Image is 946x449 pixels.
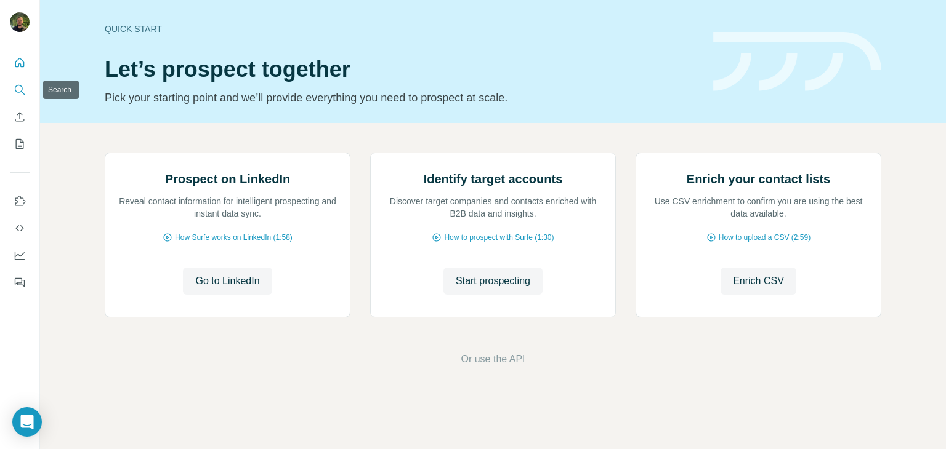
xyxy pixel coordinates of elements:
button: Enrich CSV [721,268,796,295]
button: Use Surfe on LinkedIn [10,190,30,212]
p: Reveal contact information for intelligent prospecting and instant data sync. [118,195,338,220]
p: Pick your starting point and we’ll provide everything you need to prospect at scale. [105,89,698,106]
div: Open Intercom Messenger [12,407,42,437]
button: Search [10,79,30,101]
div: Quick start [105,23,698,35]
p: Discover target companies and contacts enriched with B2B data and insights. [383,195,603,220]
h2: Prospect on LinkedIn [165,170,290,188]
span: How to upload a CSV (2:59) [719,232,811,243]
button: Enrich CSV [10,106,30,128]
span: Enrich CSV [733,274,784,288]
h1: Let’s prospect together [105,57,698,82]
button: Use Surfe API [10,217,30,239]
span: Go to LinkedIn [195,274,259,288]
span: Start prospecting [456,274,530,288]
span: How Surfe works on LinkedIn (1:58) [175,232,293,243]
button: Quick start [10,52,30,74]
button: Or use the API [461,352,525,367]
img: Avatar [10,12,30,32]
img: banner [713,32,881,92]
button: Feedback [10,271,30,293]
span: How to prospect with Surfe (1:30) [444,232,554,243]
button: My lists [10,133,30,155]
p: Use CSV enrichment to confirm you are using the best data available. [649,195,868,220]
h2: Identify target accounts [424,170,563,188]
button: Dashboard [10,244,30,266]
button: Go to LinkedIn [183,268,272,295]
h2: Enrich your contact lists [687,170,830,188]
button: Start prospecting [443,268,543,295]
